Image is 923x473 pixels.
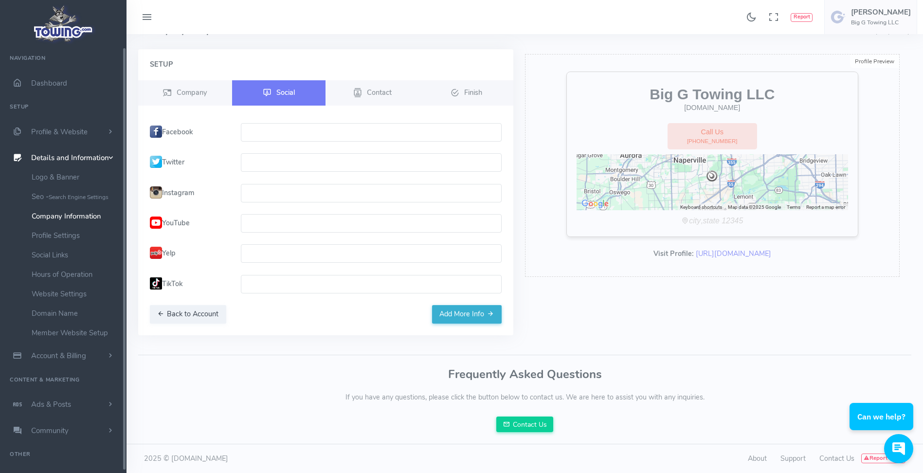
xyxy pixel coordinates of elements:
[24,323,127,343] a: Member Website Setup
[367,87,392,97] span: Contact
[696,249,771,258] a: [URL][DOMAIN_NAME]
[577,103,848,113] div: [DOMAIN_NAME]
[150,186,162,199] img: insta.png
[144,244,235,263] label: Yelp
[138,392,911,403] p: If you have any questions, please click the button below to contact us. We are here to assist you...
[653,249,694,258] b: Visit Profile:
[138,454,525,464] div: 2025 © [DOMAIN_NAME]
[24,245,127,265] a: Social Links
[24,167,127,187] a: Logo & Banner
[31,78,67,88] span: Dashboard
[150,61,502,69] h4: Setup
[851,8,911,16] h5: [PERSON_NAME]
[144,214,235,233] label: YouTube
[31,351,86,361] span: Account & Billing
[150,156,162,168] img: twit.png
[24,265,127,284] a: Hours of Operation
[464,87,482,97] span: Finish
[24,206,127,226] a: Company Information
[144,275,235,293] label: TikTok
[728,204,781,210] span: Map data ©2025 Google
[150,247,162,259] img: Yelp.png
[150,217,162,229] img: YouTubeIcon.png
[49,193,109,201] small: Search Engine Settings
[24,187,127,206] a: Seo -Search Engine Settings
[851,19,911,26] h6: Big G Towing LLC
[577,215,848,227] div: ,
[780,454,806,463] a: Support
[31,153,109,163] span: Details and Information
[748,454,767,463] a: About
[138,368,911,381] h3: Frequently Asked Questions
[24,226,127,245] a: Profile Settings
[680,204,722,211] button: Keyboard shortcuts
[150,305,226,324] button: Back to Account
[703,217,719,225] i: state
[791,13,813,22] button: Report
[687,137,738,146] span: [PHONE_NUMBER]
[432,305,502,324] button: Add More Info
[577,87,848,103] h2: Big G Towing LLC
[24,304,127,323] a: Domain Name
[276,87,295,97] span: Social
[150,126,162,138] img: fb.png
[31,400,71,409] span: Ads & Posts
[689,217,701,225] i: city
[579,198,611,210] a: Open this area in Google Maps (opens a new window)
[668,123,757,150] a: Call Us[PHONE_NUMBER]
[150,277,162,290] img: tiktok.png
[31,3,96,44] img: logo
[144,123,235,142] label: Facebook
[24,284,127,304] a: Website Settings
[496,417,554,432] a: Contact Us
[579,198,611,210] img: Google
[831,9,846,25] img: user-image
[843,376,923,473] iframe: Conversations
[177,87,207,97] span: Company
[787,204,800,210] a: Terms (opens in new tab)
[144,184,235,202] label: Instagram
[144,153,235,172] label: Twitter
[31,127,88,137] span: Profile & Website
[806,204,845,210] a: Report a map error
[31,426,69,436] span: Community
[819,454,854,463] a: Contact Us
[722,217,743,225] i: 12345
[850,55,899,68] div: Profile Preview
